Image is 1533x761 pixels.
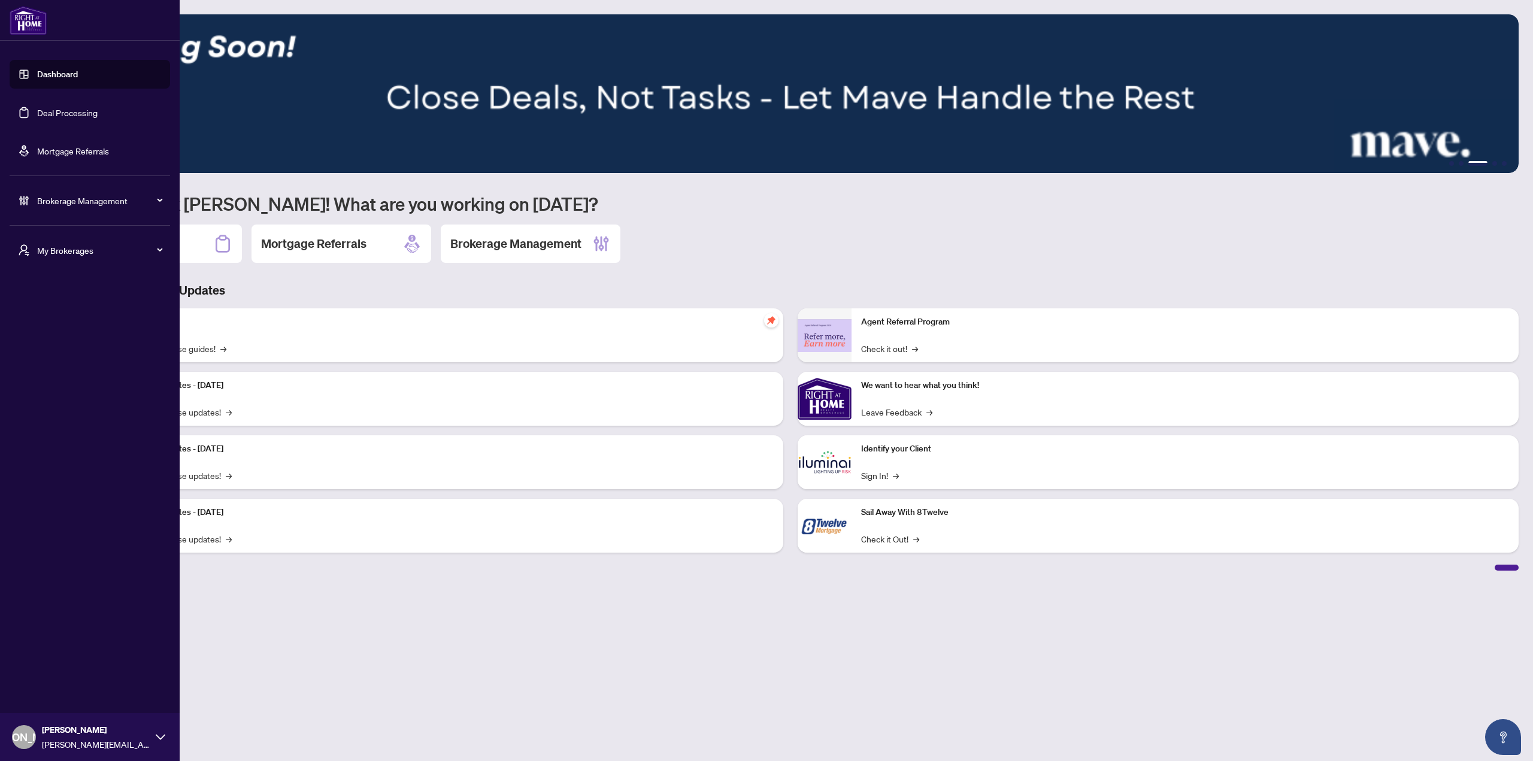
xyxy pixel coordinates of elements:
a: Check it out!→ [861,342,918,355]
p: We want to hear what you think! [861,379,1509,392]
a: Mortgage Referrals [37,145,109,156]
p: Platform Updates - [DATE] [126,506,774,519]
a: Dashboard [37,69,78,80]
span: → [913,532,919,545]
span: → [893,469,899,482]
span: [PERSON_NAME] [42,723,150,736]
button: 2 [1459,161,1464,166]
h2: Mortgage Referrals [261,235,366,252]
span: [PERSON_NAME][EMAIL_ADDRESS][DOMAIN_NAME] [42,738,150,751]
p: Platform Updates - [DATE] [126,379,774,392]
p: Identify your Client [861,442,1509,456]
h2: Brokerage Management [450,235,581,252]
p: Self-Help [126,316,774,329]
span: → [226,405,232,419]
h1: Welcome back [PERSON_NAME]! What are you working on [DATE]? [62,192,1519,215]
span: user-switch [18,244,30,256]
img: Identify your Client [798,435,852,489]
button: 1 [1449,161,1454,166]
a: Check it Out!→ [861,532,919,545]
img: Agent Referral Program [798,319,852,352]
button: 3 [1468,161,1487,166]
img: We want to hear what you think! [798,372,852,426]
button: 4 [1492,161,1497,166]
button: 5 [1502,161,1507,166]
a: Leave Feedback→ [861,405,932,419]
img: logo [10,6,47,35]
img: Slide 2 [62,14,1519,173]
span: → [226,532,232,545]
span: → [226,469,232,482]
span: → [926,405,932,419]
span: pushpin [764,313,778,328]
h3: Brokerage & Industry Updates [62,282,1519,299]
span: → [220,342,226,355]
span: Brokerage Management [37,194,162,207]
p: Platform Updates - [DATE] [126,442,774,456]
p: Sail Away With 8Twelve [861,506,1509,519]
a: Sign In!→ [861,469,899,482]
span: → [912,342,918,355]
span: My Brokerages [37,244,162,257]
img: Sail Away With 8Twelve [798,499,852,553]
p: Agent Referral Program [861,316,1509,329]
button: Open asap [1485,719,1521,755]
a: Deal Processing [37,107,98,118]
